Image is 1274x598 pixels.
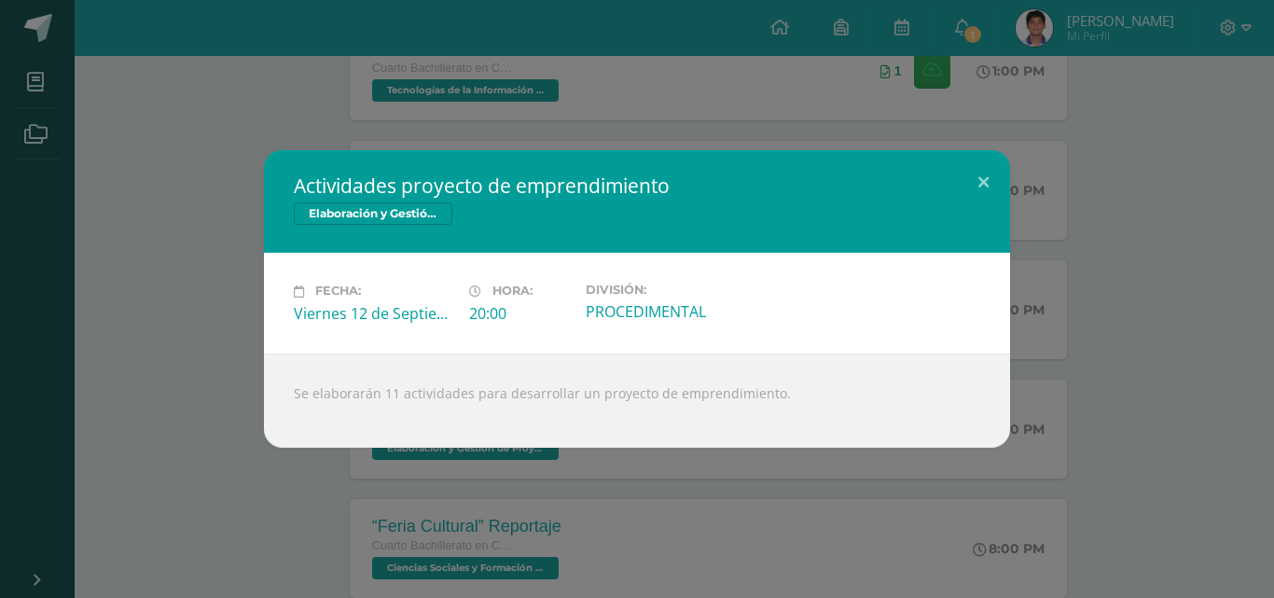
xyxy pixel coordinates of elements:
[492,285,533,299] span: Hora:
[586,301,746,322] div: PROCEDIMENTAL
[264,354,1010,448] div: Se elaborarán 11 actividades para desarrollar un proyecto de emprendimiento.
[315,285,361,299] span: Fecha:
[294,173,980,199] h2: Actividades proyecto de emprendimiento
[469,303,571,324] div: 20:00
[586,283,746,297] label: División:
[957,150,1010,214] button: Close (Esc)
[294,202,452,225] span: Elaboración y Gestión de Proyectos
[294,303,454,324] div: Viernes 12 de Septiembre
